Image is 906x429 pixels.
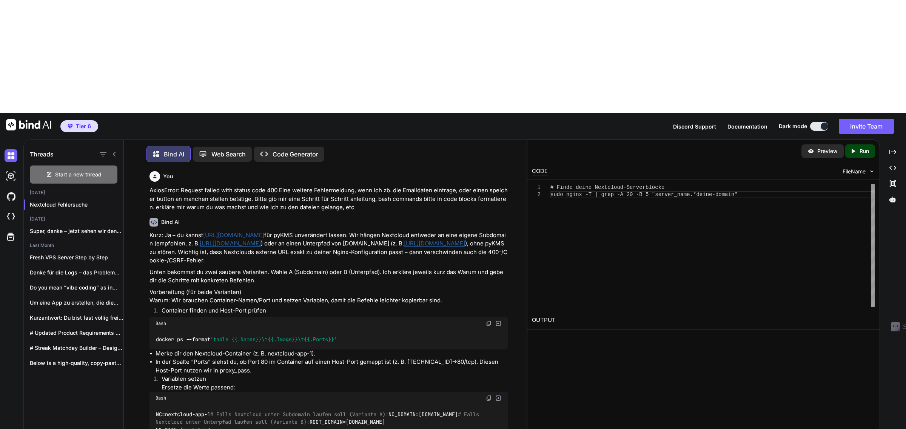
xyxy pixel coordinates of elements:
[486,395,492,401] img: copy
[156,320,166,326] span: Bash
[149,186,508,212] p: AxiosError: Request failed with status code 400 Eine weitere Fehlermeldung, wenn ich zb. die Emai...
[532,191,541,198] div: 2
[55,171,102,178] span: Start a new thread
[161,218,180,226] h6: Bind AI
[709,192,738,198] span: e-domain"
[5,170,17,182] img: darkAi-studio
[24,242,123,248] h2: Last Month
[550,192,709,198] span: sudo nginx -T | grep -A 20 -B 5 "server_name.*dein
[673,123,716,130] button: Discord Support
[30,227,123,235] p: Super, danke – jetzt sehen wir den...
[843,168,866,175] span: FileName
[156,375,508,392] li: Variablen setzen Ersetze die Werte passend:
[156,336,338,343] code: docker ps --format
[527,311,880,329] h2: OUTPUT
[839,119,894,134] button: Invite Team
[210,411,388,418] span: # Falls Nextcloud unter Subdomain laufen soll (Variante A):
[164,150,184,159] p: Bind AI
[30,314,123,322] p: Kurzantwort: Du bist fast völlig frei. Mit...
[273,150,318,159] p: Code Generator
[211,150,246,159] p: Web Search
[495,320,502,327] img: Open in Browser
[495,395,502,401] img: Open in Browser
[156,395,166,401] span: Bash
[30,329,123,337] p: # Updated Product Requirements Document (PRD): JSON-to-CSV...
[149,288,508,305] p: Vorbereitung (für beide Varianten) Warum: Wir brauchen Container-Namen/Port und setzen Variablen,...
[156,349,508,358] li: Merke dir den Nextcloud-Container (z. B. nextcloud-app-1).
[163,173,173,180] h6: You
[550,184,664,190] span: # Finde deine Nextcloud-Serverblöcke
[156,306,508,317] li: Container finden und Host-Port prüfen
[210,336,337,343] span: 'table {{.Names}}\t{{.Image}}\t{{.Ports}}'
[30,150,54,159] h1: Threads
[156,411,482,425] span: # Falls Nextcloud unter Unterpfad laufen soll (Variante B):
[532,167,548,176] div: CODE
[60,120,98,132] button: premiumTier 6
[30,254,123,261] p: Fresh VPS Server Step by Step
[5,190,17,203] img: githubDark
[156,358,508,375] li: In der Spalte “Ports” siehst du, ob Port 80 im Container auf einen Host-Port gemappt ist (z. B. [...
[779,123,807,130] span: Dark mode
[673,123,716,130] span: Discord Support
[30,284,123,291] p: Do you mean “vibe coding” as in...
[817,147,838,155] p: Preview
[30,359,123,367] p: Below is a high-quality, copy-paste-ready prompt you...
[30,299,123,306] p: Um eine App zu erstellen, die die...
[68,124,73,129] img: premium
[200,240,261,247] a: [URL][DOMAIN_NAME]
[869,168,875,175] img: chevron down
[24,190,123,196] h2: [DATE]
[149,231,508,265] p: Kurz: Ja – du kannst für pyKMS unverändert lassen. Wir hängen Nextcloud entweder an eine eigene S...
[30,344,123,352] p: # Streak Matchday Builder – Design Mockup...
[6,119,51,130] img: Bind AI
[860,147,869,155] p: Run
[203,231,264,239] a: [URL][DOMAIN_NAME]
[149,268,508,285] p: Unten bekommst du zwei saubere Varianten. Wähle A (Subdomain) oder B (Unterpfad). Ich erkläre jew...
[532,184,541,191] div: 1
[76,123,91,130] span: Tier 6
[5,149,17,162] img: darkChat
[30,269,123,276] p: Danke für die Logs – das Problem...
[807,148,814,155] img: preview
[727,123,767,130] button: Documentation
[486,320,492,326] img: copy
[404,240,465,247] a: [URL][DOMAIN_NAME]
[727,123,767,130] span: Documentation
[24,216,123,222] h2: [DATE]
[30,201,123,208] p: Nextcloud Fehlersuche
[5,210,17,223] img: cloudideIcon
